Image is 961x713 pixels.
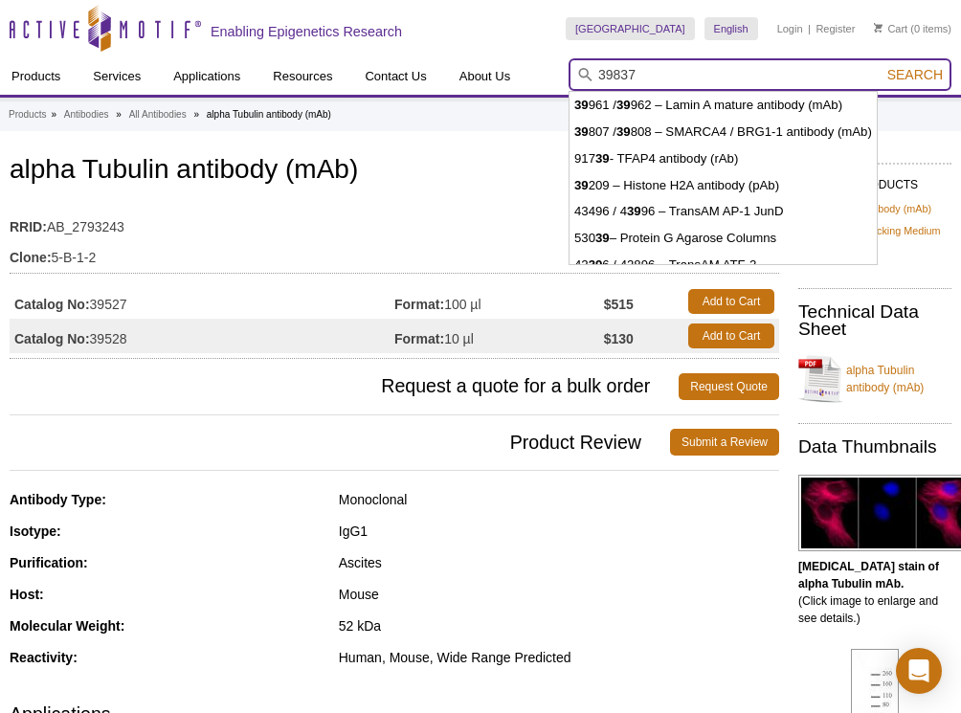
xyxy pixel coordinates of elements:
span: Request a quote for a bulk order [10,373,679,400]
a: About Us [448,58,522,95]
h1: alpha Tubulin antibody (mAb) [10,155,779,188]
strong: Host: [10,587,44,602]
strong: Catalog No: [14,296,90,313]
strong: Reactivity: [10,650,78,665]
a: Add to Cart [688,323,774,348]
button: Search [882,66,949,83]
strong: 39 [574,178,589,192]
a: Add to Cart [688,289,774,314]
strong: Isotype: [10,524,61,539]
td: 5-B-1-2 [10,237,779,268]
li: 807 / 808 – SMARCA4 / BRG1-1 antibody (mAb) [570,119,877,145]
li: 209 – Histone H2A antibody (pAb) [570,172,877,199]
div: Mouse [339,586,779,603]
a: Cart [874,22,907,35]
b: [MEDICAL_DATA] stain of alpha Tubulin mAb. [798,560,939,590]
a: Submit a Review [670,429,779,456]
td: 10 µl [394,319,604,353]
a: Contact Us [353,58,437,95]
strong: Molecular Weight: [10,618,124,634]
a: Applications [162,58,252,95]
strong: Antibody Type: [10,492,106,507]
a: Services [81,58,152,95]
td: 39527 [10,284,394,319]
strong: $515 [604,296,634,313]
a: [GEOGRAPHIC_DATA] [566,17,695,40]
td: AB_2793243 [10,207,779,237]
h2: Enabling Epigenetics Research [211,23,402,40]
li: (0 items) [874,17,951,40]
li: 43496 / 4 96 – TransAM AP-1 JunD [570,198,877,225]
a: Request Quote [679,373,779,400]
strong: 39 [616,98,631,112]
a: MAXblock™ Blocking Medium [802,222,941,239]
strong: $130 [604,330,634,347]
img: Your Cart [874,23,883,33]
a: alpha Tubulin antibody (mAb) [798,350,951,408]
li: 961 / 962 – Lamin A mature antibody (mAb) [570,92,877,119]
li: alpha Tubulin antibody (mAb) [207,109,331,120]
a: Login [777,22,803,35]
h2: Technical Data Sheet [798,303,951,338]
strong: Format: [394,296,444,313]
a: Antibodies [64,106,109,123]
div: IgG1 [339,523,779,540]
li: » [51,109,56,120]
strong: 39 [616,124,631,139]
a: Register [816,22,855,35]
strong: 39 [574,124,589,139]
strong: 39 [574,98,589,112]
li: » [193,109,199,120]
td: 100 µl [394,284,604,319]
strong: Purification: [10,555,88,570]
a: All Antibodies [129,106,187,123]
input: Keyword, Cat. No. [569,58,951,91]
strong: Clone: [10,249,52,266]
a: English [704,17,758,40]
strong: 39 [595,231,610,245]
li: 917 - TFAP4 antibody (rAb) [570,145,877,172]
strong: 39 [627,204,641,218]
p: (Click image to enlarge and see details.) [798,558,951,627]
div: Human, Mouse, Wide Range Predicted [339,649,779,666]
div: Ascites [339,554,779,571]
h2: Data Thumbnails [798,438,951,456]
li: » [116,109,122,120]
td: 39528 [10,319,394,353]
strong: 39 [589,257,603,272]
a: Resources [261,58,344,95]
span: Search [887,67,943,82]
strong: Format: [394,330,444,347]
strong: RRID: [10,218,47,235]
li: | [808,17,811,40]
span: Product Review [10,429,670,456]
strong: 39 [595,151,610,166]
strong: Catalog No: [14,330,90,347]
div: 52 kDa [339,617,779,635]
div: Monoclonal [339,491,779,508]
a: Products [9,106,46,123]
li: 42 6 / 42896 – TransAM ATF-2 [570,252,877,279]
div: Open Intercom Messenger [896,648,942,694]
li: 530 – Protein G Agarose Columns [570,225,877,252]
